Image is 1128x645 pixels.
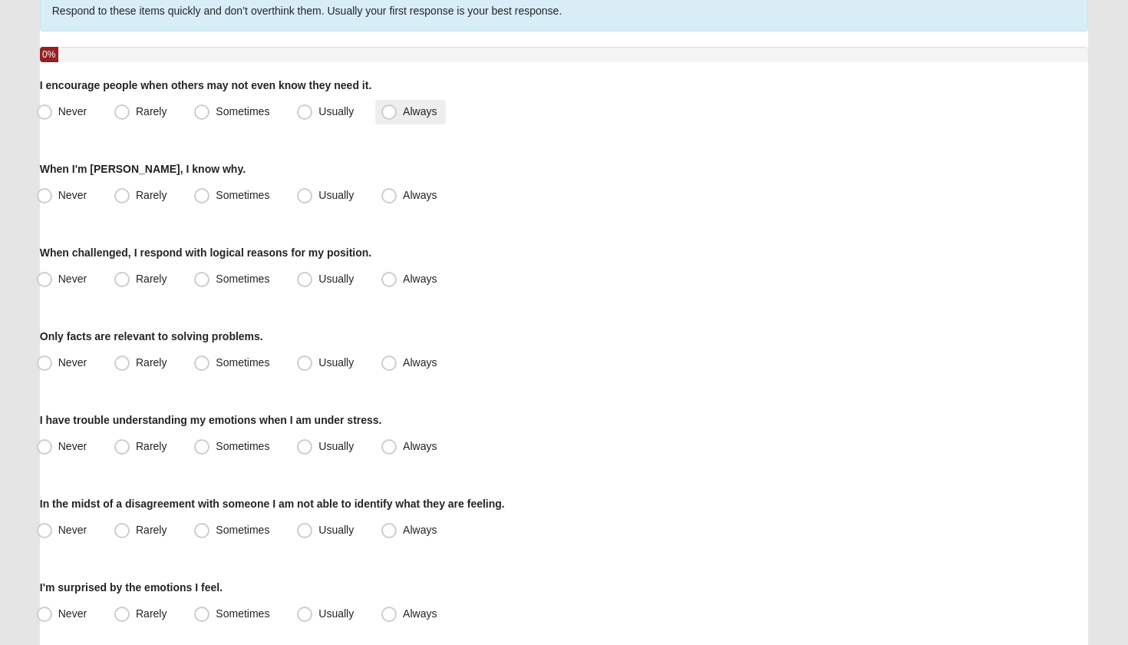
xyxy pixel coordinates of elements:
[58,189,87,201] span: Never
[136,524,167,536] span: Rarely
[403,607,437,620] span: Always
[318,273,354,285] span: Usually
[318,607,354,620] span: Usually
[318,356,354,369] span: Usually
[40,580,223,595] label: I'm surprised by the emotions I feel.
[216,273,269,285] span: Sometimes
[403,273,437,285] span: Always
[403,189,437,201] span: Always
[318,105,354,117] span: Usually
[403,440,437,452] span: Always
[40,245,372,260] label: When challenged, I respond with logical reasons for my position.
[58,607,87,620] span: Never
[403,524,437,536] span: Always
[136,273,167,285] span: Rarely
[40,78,372,93] label: I encourage people when others may not even know they need it.
[58,356,87,369] span: Never
[136,440,167,452] span: Rarely
[403,105,437,117] span: Always
[216,607,269,620] span: Sometimes
[216,440,269,452] span: Sometimes
[52,5,562,17] span: Respond to these items quickly and don’t overthink them. Usually your first response is your best...
[136,356,167,369] span: Rarely
[216,105,269,117] span: Sometimes
[136,607,167,620] span: Rarely
[40,329,263,344] label: Only facts are relevant to solving problems.
[58,440,87,452] span: Never
[136,105,167,117] span: Rarely
[216,524,269,536] span: Sometimes
[58,524,87,536] span: Never
[136,189,167,201] span: Rarely
[216,356,269,369] span: Sometimes
[403,356,437,369] span: Always
[40,412,382,428] label: I have trouble understanding my emotions when I am under stress.
[58,273,87,285] span: Never
[40,47,58,62] div: 0%
[318,524,354,536] span: Usually
[58,105,87,117] span: Never
[318,440,354,452] span: Usually
[40,161,246,177] label: When I'm [PERSON_NAME], I know why.
[216,189,269,201] span: Sometimes
[40,496,505,511] label: In the midst of a disagreement with someone I am not able to identify what they are feeling.
[318,189,354,201] span: Usually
